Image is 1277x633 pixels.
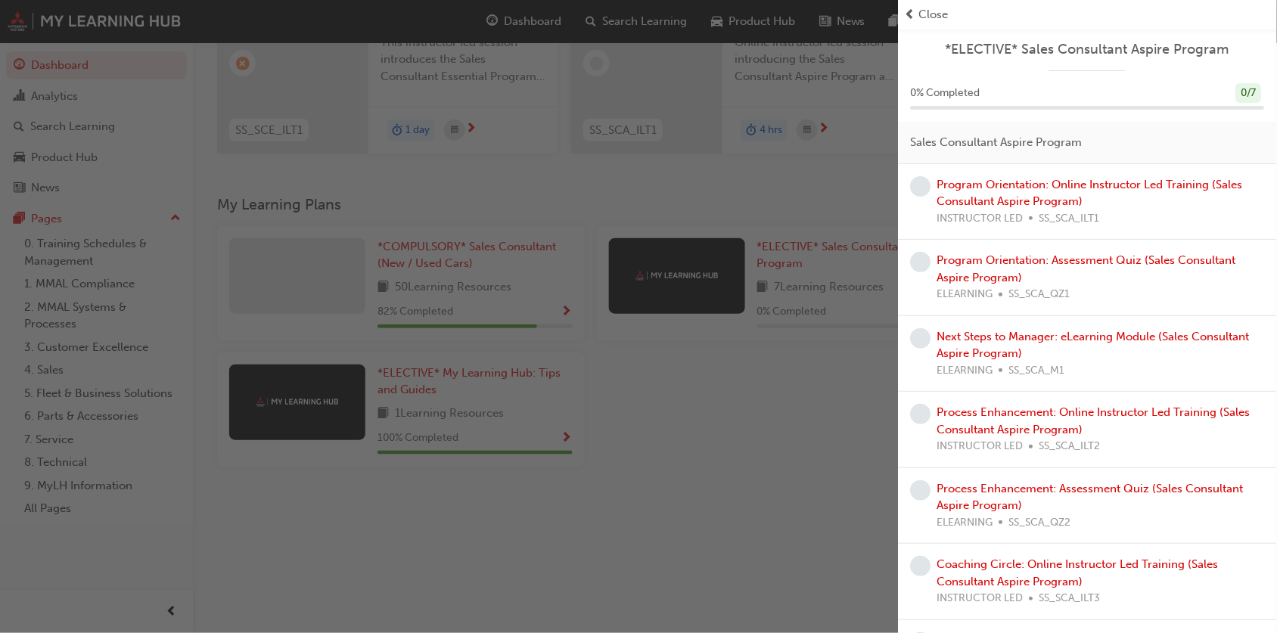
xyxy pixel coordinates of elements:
[937,178,1243,209] a: Program Orientation: Online Instructor Led Training (Sales Consultant Aspire Program)
[1009,286,1070,303] span: SS_SCA_QZ1
[911,41,1265,58] a: *ELECTIVE* Sales Consultant Aspire Program
[937,362,993,380] span: ELEARNING
[911,480,931,501] span: learningRecordVerb_NONE-icon
[937,514,993,532] span: ELEARNING
[937,253,1236,284] a: Program Orientation: Assessment Quiz (Sales Consultant Aspire Program)
[937,405,1251,436] a: Process Enhancement: Online Instructor Led Training (Sales Consultant Aspire Program)
[937,330,1250,361] a: Next Steps to Manager: eLearning Module (Sales Consultant Aspire Program)
[919,6,949,23] span: Close
[1009,514,1071,532] span: SS_SCA_QZ2
[937,286,993,303] span: ELEARNING
[911,328,931,349] span: learningRecordVerb_NONE-icon
[937,557,1219,588] a: Coaching Circle: Online Instructor Led Training (Sales Consultant Aspire Program)
[911,85,980,102] span: 0 % Completed
[1236,83,1262,104] div: 0 / 7
[1039,438,1101,455] span: SS_SCA_ILT2
[937,590,1024,607] span: INSTRUCTOR LED
[905,6,916,23] span: prev-icon
[1039,590,1101,607] span: SS_SCA_ILT3
[911,556,931,576] span: learningRecordVerb_NONE-icon
[937,482,1244,513] a: Process Enhancement: Assessment Quiz (Sales Consultant Aspire Program)
[1009,362,1065,380] span: SS_SCA_M1
[911,134,1083,151] span: Sales Consultant Aspire Program
[911,252,931,272] span: learningRecordVerb_NONE-icon
[937,438,1024,455] span: INSTRUCTOR LED
[911,404,931,424] span: learningRecordVerb_NONE-icon
[911,176,931,197] span: learningRecordVerb_NONE-icon
[905,6,1271,23] button: prev-iconClose
[1039,210,1100,228] span: SS_SCA_ILT1
[937,210,1024,228] span: INSTRUCTOR LED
